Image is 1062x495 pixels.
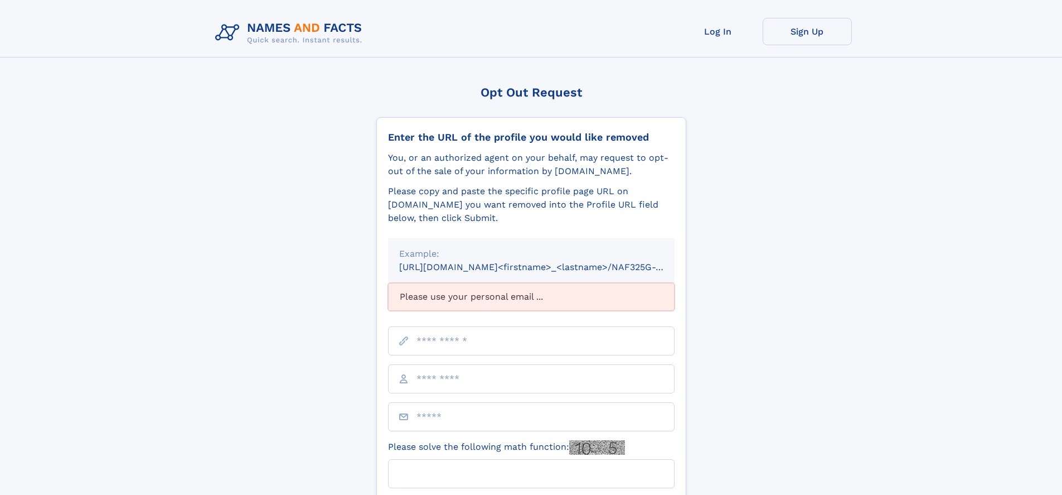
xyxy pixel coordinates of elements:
div: Please use your personal email ... [388,283,675,311]
div: Please copy and paste the specific profile page URL on [DOMAIN_NAME] you want removed into the Pr... [388,185,675,225]
div: Opt Out Request [376,85,686,99]
div: You, or an authorized agent on your behalf, may request to opt-out of the sale of your informatio... [388,151,675,178]
div: Example: [399,247,663,261]
img: Logo Names and Facts [211,18,371,48]
label: Please solve the following math function: [388,440,625,455]
div: Enter the URL of the profile you would like removed [388,131,675,143]
a: Sign Up [763,18,852,45]
a: Log In [673,18,763,45]
small: [URL][DOMAIN_NAME]<firstname>_<lastname>/NAF325G-xxxxxxxx [399,262,696,272]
